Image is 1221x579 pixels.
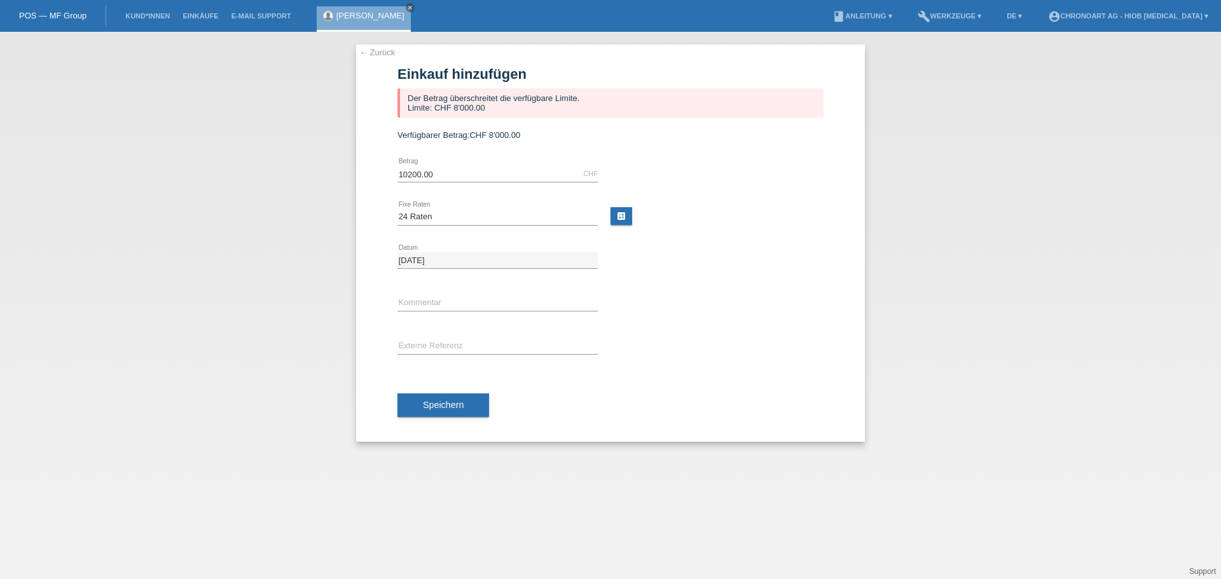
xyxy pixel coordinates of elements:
[610,207,632,225] a: calculate
[423,400,464,410] span: Speichern
[469,130,520,140] span: CHF 8'000.00
[176,12,224,20] a: Einkäufe
[406,3,415,12] a: close
[397,66,824,82] h1: Einkauf hinzufügen
[225,12,298,20] a: E-Mail Support
[918,10,930,23] i: build
[397,88,824,118] div: Der Betrag überschreitet die verfügbare Limite. Limite: CHF 8'000.00
[616,211,626,221] i: calculate
[911,12,988,20] a: buildWerkzeuge ▾
[397,393,489,418] button: Speichern
[119,12,176,20] a: Kund*innen
[832,10,845,23] i: book
[1189,567,1216,576] a: Support
[1000,12,1028,20] a: DE ▾
[359,48,395,57] a: ← Zurück
[336,11,404,20] a: [PERSON_NAME]
[407,4,413,11] i: close
[826,12,898,20] a: bookAnleitung ▾
[397,130,824,140] div: Verfügbarer Betrag:
[19,11,86,20] a: POS — MF Group
[583,170,598,177] div: CHF
[1048,10,1061,23] i: account_circle
[1042,12,1215,20] a: account_circleChronoart AG - Hiob [MEDICAL_DATA] ▾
